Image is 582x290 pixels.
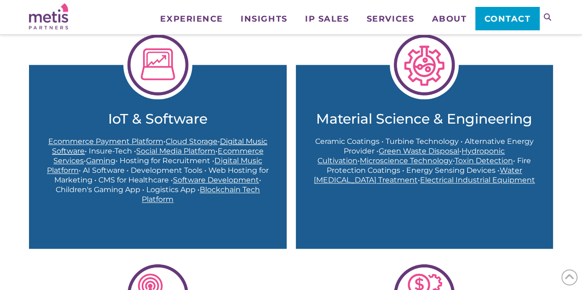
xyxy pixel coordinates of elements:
a: Contact [475,7,539,30]
a: Toxin Detection [455,156,513,165]
a: IoT & Software [42,111,273,127]
a: Green Waste Disposal [379,147,459,155]
a: Social Media Platform [136,147,215,155]
a: Cloud Storage [166,137,218,146]
a: Material Science & Engineering [308,111,540,127]
span: Insights [241,15,287,23]
span: Experience [160,15,223,23]
a: Ecommerce Payment Platform [48,137,163,146]
a: Gaming [86,156,115,165]
span: Services [367,15,414,23]
a: Blockchain Tech Platform [142,185,260,204]
span: Back to Top [561,269,577,285]
span: About [432,15,467,23]
img: IoTsoftware-1-1024x1024.png [123,30,192,99]
span: IP Sales [305,15,349,23]
a: Electrical Industrial Equipment [420,176,535,184]
img: MaterialScienceEngineer-1024x1024.png [390,30,459,99]
p: Ceramic Coatings • Turbine Technology • Alternative Energy Provider • • • • • Fire Protection Coa... [308,136,540,185]
span: Contact [484,15,531,23]
p: • • • Insure-Tech • • • • Hosting for Recruitment • • AI Software • Development Tools • Web Hosti... [42,136,273,204]
a: Software Development [173,176,259,184]
a: Microscience Technology [360,156,453,165]
img: Metis Partners [29,3,68,29]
